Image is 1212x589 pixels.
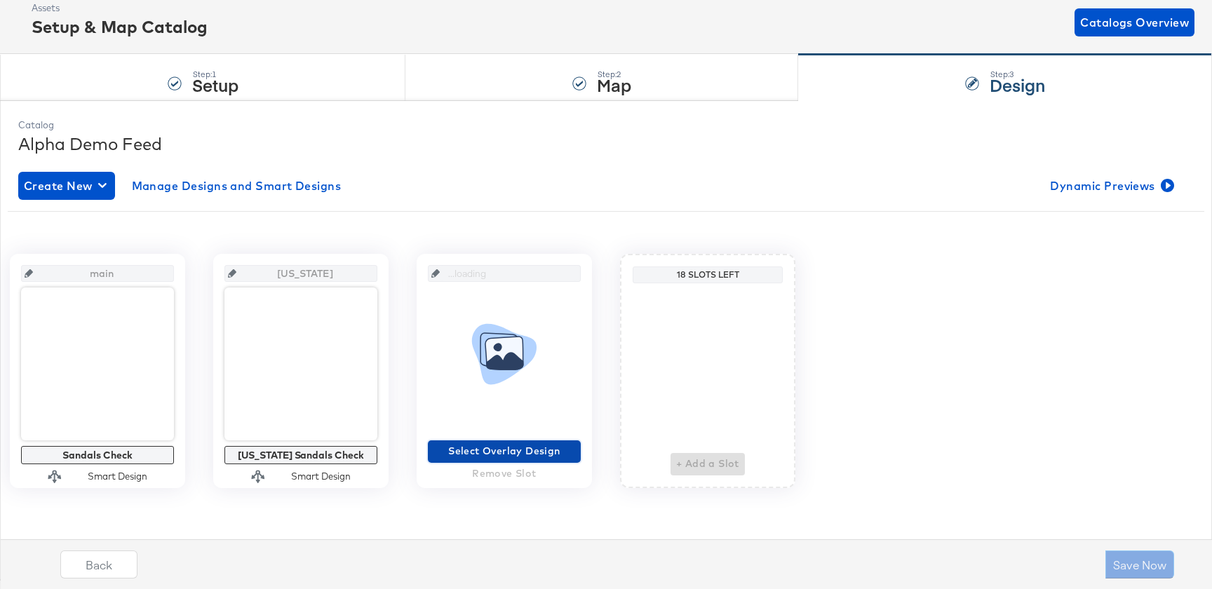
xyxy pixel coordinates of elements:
[192,69,238,79] div: Step: 1
[597,73,631,96] strong: Map
[1080,13,1189,32] span: Catalogs Overview
[990,73,1045,96] strong: Design
[60,550,137,578] button: Back
[228,449,374,461] div: [US_STATE] Sandals Check
[33,249,170,287] input: ...loading
[25,449,170,461] div: Sandals Check
[88,470,147,483] div: Smart Design
[291,470,351,483] div: Smart Design
[597,69,631,79] div: Step: 2
[24,176,109,196] span: Create New
[440,249,577,287] input: ...loading
[636,269,779,280] div: 18 Slots Left
[1075,8,1194,36] button: Catalogs Overview
[18,132,1194,156] div: Alpha Demo Feed
[1044,172,1177,200] button: Dynamic Previews
[192,73,238,96] strong: Setup
[18,172,115,200] button: Create New
[132,176,342,196] span: Manage Designs and Smart Designs
[236,249,374,287] input: ...loading
[18,119,1194,132] div: Catalog
[32,15,208,39] div: Setup & Map Catalog
[32,1,208,15] div: Assets
[433,442,575,460] span: Select Overlay Design
[990,69,1045,79] div: Step: 3
[428,440,581,463] button: Select Overlay Design
[1050,176,1171,196] span: Dynamic Previews
[126,172,347,200] button: Manage Designs and Smart Designs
